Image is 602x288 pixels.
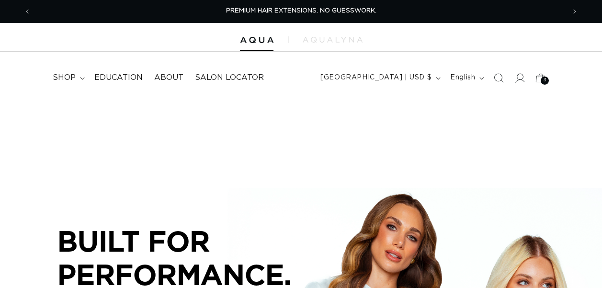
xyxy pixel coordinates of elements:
span: Education [94,73,143,83]
a: Education [89,67,148,89]
summary: shop [47,67,89,89]
span: PREMIUM HAIR EXTENSIONS. NO GUESSWORK. [226,8,376,14]
span: [GEOGRAPHIC_DATA] | USD $ [320,73,432,83]
button: Next announcement [564,2,585,21]
button: Previous announcement [17,2,38,21]
span: About [154,73,183,83]
a: About [148,67,189,89]
span: 3 [544,77,547,85]
span: shop [53,73,76,83]
a: Salon Locator [189,67,270,89]
button: [GEOGRAPHIC_DATA] | USD $ [315,69,444,87]
summary: Search [488,67,509,89]
img: aqualyna.com [303,37,363,43]
span: Salon Locator [195,73,264,83]
button: English [444,69,488,87]
img: Aqua Hair Extensions [240,37,273,44]
span: English [450,73,475,83]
